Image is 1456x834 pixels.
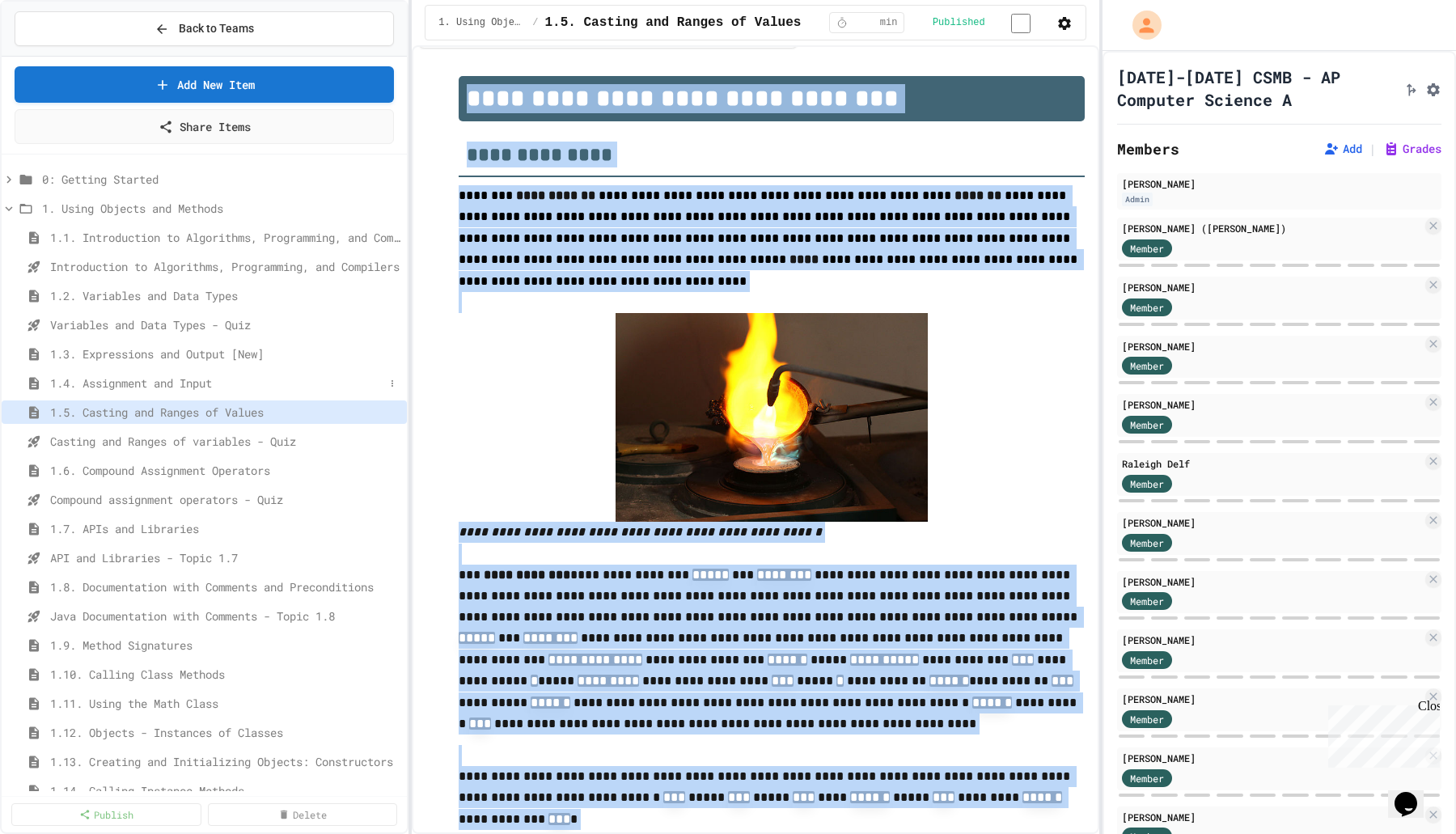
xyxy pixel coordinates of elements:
span: 1.9. Method Signatures [50,637,400,654]
span: Casting and Ranges of variables - Quiz [50,433,400,450]
div: [PERSON_NAME] [1122,810,1422,824]
span: Member [1130,476,1164,491]
span: 1.6. Compound Assignment Operators [50,462,400,479]
h2: Members [1117,138,1179,160]
span: Member [1130,358,1164,373]
div: [PERSON_NAME] [1122,574,1422,589]
div: Admin [1122,193,1153,206]
div: [PERSON_NAME] ([PERSON_NAME]) [1122,221,1422,235]
span: 1.11. Using the Math Class [50,695,400,712]
span: Introduction to Algorithms, Programming, and Compilers [50,258,400,275]
span: 1.10. Calling Class Methods [50,666,400,683]
div: Content is published and visible to students [933,12,1050,32]
span: Member [1130,417,1164,432]
span: 1.12. Objects - Instances of Classes [50,724,400,741]
div: My Account [1115,6,1166,44]
span: 1.5. Casting and Ranges of Values [50,404,400,421]
span: min [880,16,898,29]
span: Member [1130,653,1164,667]
span: Member [1130,712,1164,726]
span: 1.13. Creating and Initializing Objects: Constructors [50,753,400,770]
span: Java Documentation with Comments - Topic 1.8 [50,608,400,624]
span: 1.4. Assignment and Input [50,375,384,392]
span: 1. Using Objects and Methods [438,16,526,29]
div: [PERSON_NAME] [1122,176,1437,191]
button: More options [384,375,400,392]
div: [PERSON_NAME] [1122,339,1422,353]
span: 1. Using Objects and Methods [42,200,400,217]
span: Member [1130,771,1164,785]
span: 1.7. APIs and Libraries [50,520,400,537]
span: 1.14. Calling Instance Methods [50,782,400,799]
iframe: chat widget [1388,769,1440,818]
span: Member [1130,536,1164,550]
span: Variables and Data Types - Quiz [50,316,400,333]
button: Assignment Settings [1425,78,1441,98]
div: [PERSON_NAME] [1122,692,1422,706]
div: [PERSON_NAME] [1122,397,1422,412]
button: Grades [1383,141,1441,157]
button: Add [1323,141,1362,157]
span: Compound assignment operators - Quiz [50,491,400,508]
span: Member [1130,300,1164,315]
input: publish toggle [992,14,1050,33]
button: Click to see fork details [1403,78,1419,98]
button: Back to Teams [15,11,394,46]
span: 1.5. Casting and Ranges of Values [544,13,801,32]
span: Member [1130,241,1164,256]
div: [PERSON_NAME] [1122,633,1422,647]
span: Published [933,16,985,29]
div: [PERSON_NAME] [1122,280,1422,294]
a: Publish [11,803,201,826]
span: 1.3. Expressions and Output [New] [50,345,400,362]
div: Chat with us now!Close [6,6,112,103]
span: Back to Teams [179,20,254,37]
span: 1.8. Documentation with Comments and Preconditions [50,578,400,595]
div: Raleigh Delf [1122,456,1422,471]
h1: [DATE]-[DATE] CSMB - AP Computer Science A [1117,66,1396,111]
a: Add New Item [15,66,394,103]
div: [PERSON_NAME] [1122,515,1422,530]
span: 1.2. Variables and Data Types [50,287,400,304]
iframe: chat widget [1322,699,1440,768]
span: / [532,16,538,29]
span: | [1369,139,1377,159]
span: Member [1130,594,1164,608]
a: Delete [208,803,398,826]
span: 1.1. Introduction to Algorithms, Programming, and Compilers [50,229,400,246]
div: [PERSON_NAME] [1122,751,1422,765]
a: Share Items [15,109,394,144]
span: API and Libraries - Topic 1.7 [50,549,400,566]
span: 0: Getting Started [42,171,400,188]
